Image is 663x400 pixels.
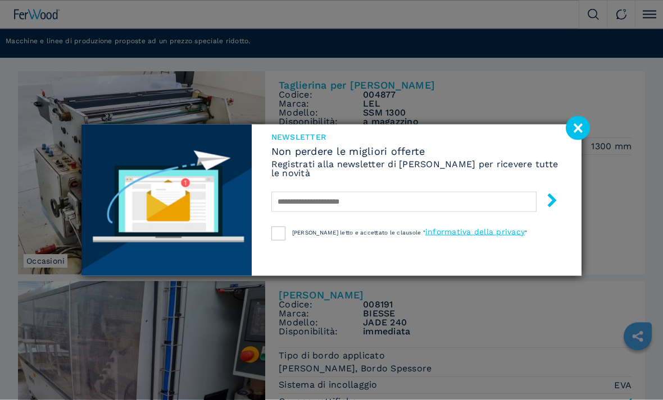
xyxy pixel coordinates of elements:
[81,125,252,276] img: Newsletter image
[425,227,525,236] a: informativa della privacy
[534,189,559,215] button: submit-button
[271,133,562,141] span: NEWSLETTER
[292,229,425,236] span: [PERSON_NAME] letto e accettato le clausole "
[271,160,562,178] h6: Registrati alla newsletter di [PERSON_NAME] per ricevere tutte le novità
[525,229,527,236] span: "
[271,146,562,157] span: Non perdere le migliori offerte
